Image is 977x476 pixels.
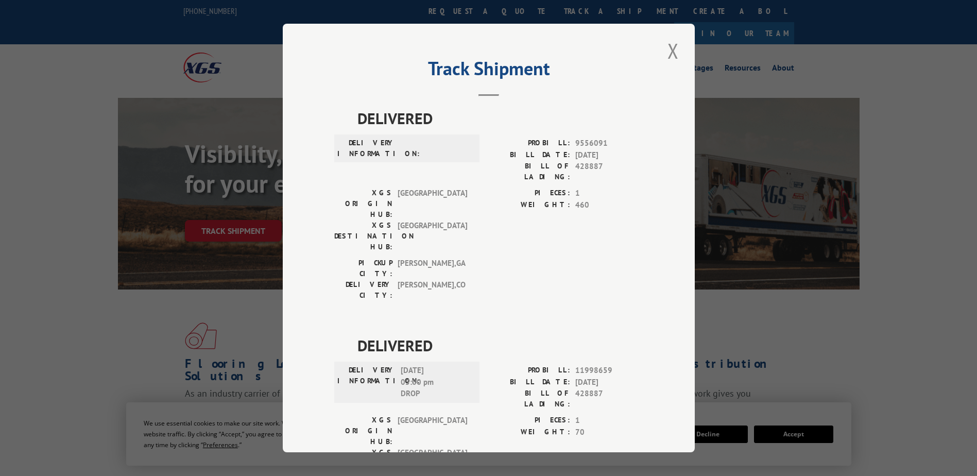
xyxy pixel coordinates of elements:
[575,377,643,388] span: [DATE]
[334,61,643,81] h2: Track Shipment
[357,334,643,357] span: DELIVERED
[575,149,643,161] span: [DATE]
[489,149,570,161] label: BILL DATE:
[575,427,643,438] span: 70
[398,258,467,279] span: [PERSON_NAME] , GA
[398,188,467,220] span: [GEOGRAPHIC_DATA]
[401,365,470,400] span: [DATE] 05:00 pm DROP
[489,138,570,149] label: PROBILL:
[664,37,682,65] button: Close modal
[489,427,570,438] label: WEIGHT:
[489,377,570,388] label: BILL DATE:
[398,415,467,447] span: [GEOGRAPHIC_DATA]
[334,415,392,447] label: XGS ORIGIN HUB:
[489,365,570,377] label: PROBILL:
[575,388,643,410] span: 428887
[489,188,570,199] label: PIECES:
[575,188,643,199] span: 1
[575,365,643,377] span: 11998659
[357,107,643,130] span: DELIVERED
[334,279,392,301] label: DELIVERY CITY:
[337,365,396,400] label: DELIVERY INFORMATION:
[337,138,396,159] label: DELIVERY INFORMATION:
[489,199,570,211] label: WEIGHT:
[575,199,643,211] span: 460
[575,415,643,427] span: 1
[575,161,643,182] span: 428887
[489,161,570,182] label: BILL OF LADING:
[334,258,392,279] label: PICKUP CITY:
[398,279,467,301] span: [PERSON_NAME] , CO
[575,138,643,149] span: 9556091
[334,188,392,220] label: XGS ORIGIN HUB:
[398,220,467,252] span: [GEOGRAPHIC_DATA]
[489,415,570,427] label: PIECES:
[334,220,392,252] label: XGS DESTINATION HUB:
[489,388,570,410] label: BILL OF LADING:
